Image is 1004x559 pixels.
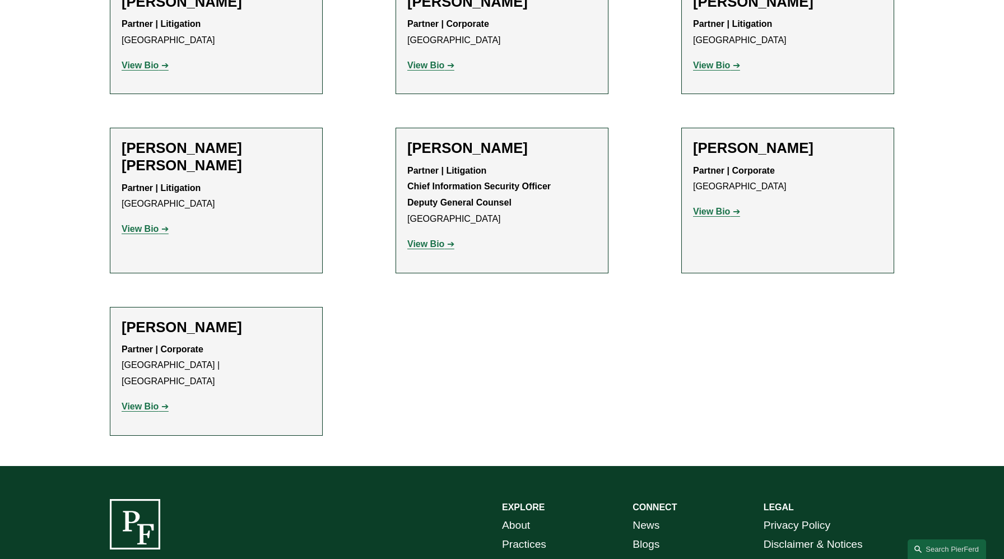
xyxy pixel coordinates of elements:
h2: [PERSON_NAME] [693,139,882,157]
a: Disclaimer & Notices [764,535,863,555]
strong: View Bio [407,60,444,70]
strong: Partner | Corporate [693,166,775,175]
a: Blogs [633,535,659,555]
a: About [502,516,530,535]
strong: Partner | Litigation [122,19,201,29]
a: News [633,516,659,535]
p: [GEOGRAPHIC_DATA] [122,180,311,213]
p: [GEOGRAPHIC_DATA] [693,163,882,195]
a: View Bio [122,402,169,411]
strong: Partner | Corporate [407,19,489,29]
h2: [PERSON_NAME] [PERSON_NAME] [122,139,311,174]
p: [GEOGRAPHIC_DATA] [407,16,597,49]
a: View Bio [122,224,169,234]
a: Practices [502,535,546,555]
strong: Partner | Litigation [693,19,772,29]
a: View Bio [407,239,454,249]
a: View Bio [122,60,169,70]
strong: View Bio [693,60,730,70]
strong: View Bio [693,207,730,216]
strong: View Bio [122,60,159,70]
p: [GEOGRAPHIC_DATA] | [GEOGRAPHIC_DATA] [122,342,311,390]
p: [GEOGRAPHIC_DATA] [693,16,882,49]
a: Search this site [908,539,986,559]
strong: View Bio [122,402,159,411]
strong: LEGAL [764,502,794,512]
strong: Chief Information Security Officer Deputy General Counsel [407,181,551,207]
h2: [PERSON_NAME] [407,139,597,157]
p: [GEOGRAPHIC_DATA] [122,16,311,49]
strong: Partner | Litigation [122,183,201,193]
strong: View Bio [122,224,159,234]
h2: [PERSON_NAME] [122,319,311,336]
a: View Bio [407,60,454,70]
strong: CONNECT [633,502,677,512]
a: View Bio [693,207,740,216]
a: View Bio [693,60,740,70]
p: [GEOGRAPHIC_DATA] [407,163,597,227]
a: Privacy Policy [764,516,830,535]
strong: Partner | Corporate [122,344,203,354]
strong: View Bio [407,239,444,249]
strong: Partner | Litigation [407,166,486,175]
strong: EXPLORE [502,502,545,512]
